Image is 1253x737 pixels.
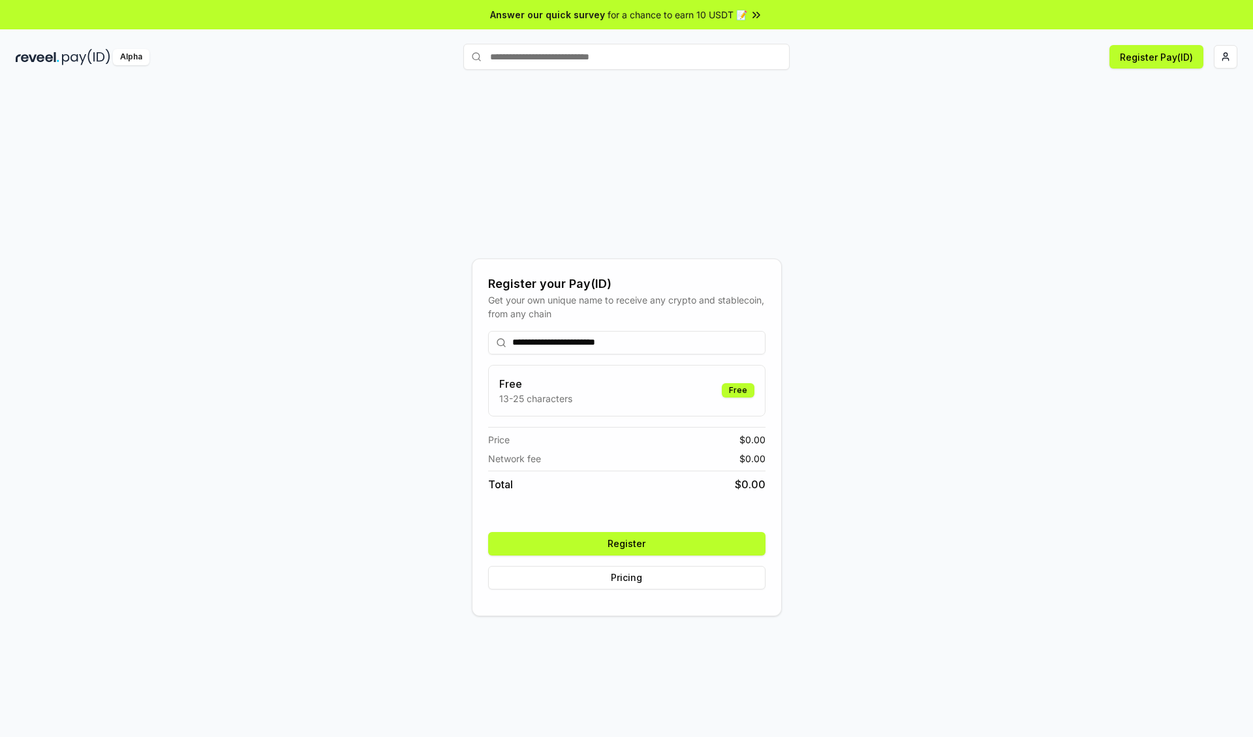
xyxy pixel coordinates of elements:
[490,8,605,22] span: Answer our quick survey
[488,477,513,492] span: Total
[488,532,766,556] button: Register
[488,275,766,293] div: Register your Pay(ID)
[62,49,110,65] img: pay_id
[499,392,572,405] p: 13-25 characters
[488,566,766,589] button: Pricing
[488,293,766,321] div: Get your own unique name to receive any crypto and stablecoin, from any chain
[608,8,747,22] span: for a chance to earn 10 USDT 📝
[488,452,541,465] span: Network fee
[488,433,510,447] span: Price
[739,452,766,465] span: $ 0.00
[739,433,766,447] span: $ 0.00
[722,383,754,398] div: Free
[16,49,59,65] img: reveel_dark
[735,477,766,492] span: $ 0.00
[499,376,572,392] h3: Free
[113,49,149,65] div: Alpha
[1109,45,1203,69] button: Register Pay(ID)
